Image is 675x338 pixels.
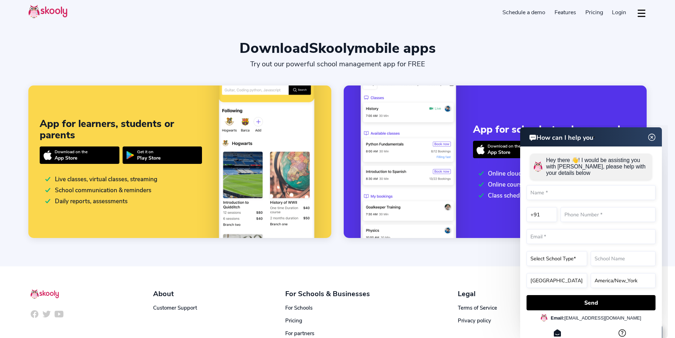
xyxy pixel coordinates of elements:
[137,149,161,155] div: Get it on
[498,7,550,18] a: Schedule a demo
[55,310,63,318] img: icon-youtube
[309,39,354,58] span: Skooly
[137,155,161,161] div: Play Store
[607,7,631,18] a: Login
[55,155,88,161] div: App Store
[45,186,151,194] div: School communication & reminders
[45,175,157,183] div: Live classes, virtual classes, streaming
[30,310,39,318] img: icon-facebook
[285,304,313,311] a: For Schools
[55,149,88,155] div: Download on the
[285,317,302,324] a: Pricing
[458,304,497,311] a: Terms of Service
[30,289,59,299] img: Skooly
[550,7,581,18] a: Features
[28,5,67,18] img: Skooly
[45,197,128,205] div: Daily reports, assessments
[153,304,197,311] a: Customer Support
[285,289,370,299] div: For Schools & Businesses
[636,5,647,21] button: dropdown menu
[585,9,603,16] span: Pricing
[581,7,608,18] a: Pricing
[473,124,635,135] div: App for schools, teachers, coaches
[458,289,497,299] div: Legal
[28,40,647,57] div: Download mobile apps
[40,146,119,164] a: Download on theApp Store
[458,317,491,324] a: Privacy policy
[183,60,492,68] div: Try out our powerful school management app for FREE
[153,289,197,299] div: About
[40,118,202,141] div: App for learners, students or parents
[612,9,626,16] span: Login
[285,330,314,337] a: For partners
[123,146,202,164] a: Get it onPlay Store
[42,310,51,318] img: icon-twitter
